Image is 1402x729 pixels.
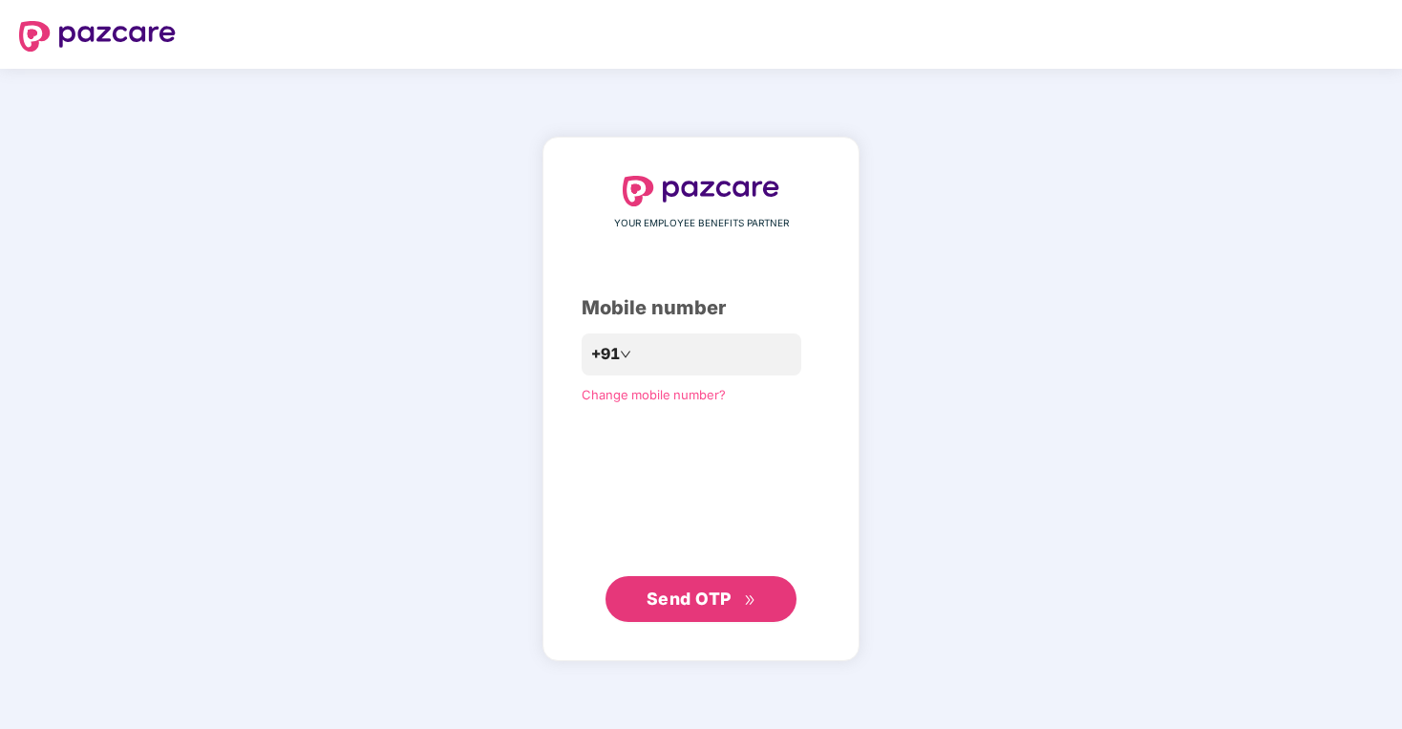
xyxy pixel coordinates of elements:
[623,176,779,206] img: logo
[591,342,620,366] span: +91
[614,216,789,231] span: YOUR EMPLOYEE BENEFITS PARTNER
[605,576,797,622] button: Send OTPdouble-right
[19,21,176,52] img: logo
[620,349,631,360] span: down
[582,293,820,323] div: Mobile number
[582,387,726,402] a: Change mobile number?
[744,594,756,607] span: double-right
[647,589,732,609] span: Send OTP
